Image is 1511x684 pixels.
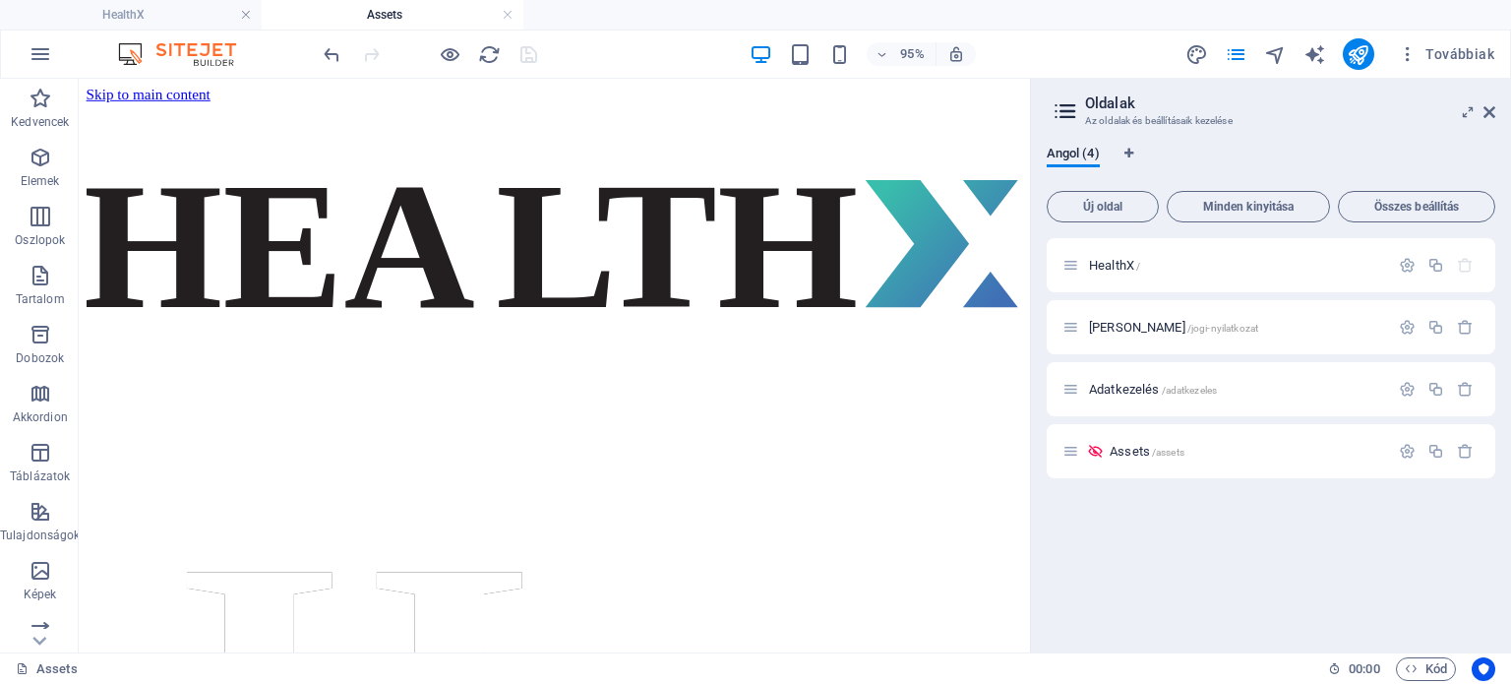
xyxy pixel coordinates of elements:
span: Kattintson az oldal megnyitásához [1110,444,1184,459]
h4: Assets [262,4,523,26]
button: text_generator [1303,42,1327,66]
div: HealthX/ [1083,259,1389,272]
div: Megkettőzés [1427,257,1444,274]
div: Eltávolítás [1457,319,1474,336]
div: Beállítások [1399,443,1416,460]
div: Beállítások [1399,257,1416,274]
i: Navigátor [1264,43,1287,66]
i: Weboldal újratöltése [478,43,501,66]
button: Kattintson ide az előnézeti módból való kilépéshez és a szerkesztés folytatásához [438,42,461,66]
span: Új oldal [1056,201,1150,213]
span: /jogi-nyilatkozat [1187,323,1258,334]
span: Kód [1405,657,1447,681]
div: A kezdőoldalt nem lehet törölni [1457,257,1474,274]
button: navigator [1264,42,1288,66]
img: Editor Logo [113,42,261,66]
span: Továbbiak [1398,44,1494,64]
p: Dobozok [16,350,64,366]
div: Assets/assets [1104,445,1389,458]
span: /adatkezeles [1162,385,1218,396]
button: 95% [867,42,937,66]
h3: Az oldalak és beállításaik kezelése [1085,112,1456,130]
button: design [1185,42,1209,66]
p: Táblázatok [10,468,70,484]
button: pages [1225,42,1248,66]
a: Kattintson a kijelölés megszüntetéséhez. Dupla kattintás az oldalak megnyitásához [16,657,78,681]
span: Angol (4) [1047,142,1100,169]
span: / [1136,261,1140,272]
i: Közzététel [1347,43,1369,66]
h2: Oldalak [1085,94,1495,112]
p: Tartalom [16,291,65,307]
div: [PERSON_NAME]/jogi-nyilatkozat [1083,321,1389,334]
i: Átméretezés esetén automatikusan beállítja a nagyítási szintet a választott eszköznek megfelelően. [947,45,965,63]
span: Minden kinyitása [1176,201,1321,213]
button: Továbbiak [1390,38,1502,70]
a: Skip to main content [8,8,139,25]
button: undo [320,42,343,66]
button: publish [1343,38,1374,70]
button: Minden kinyitása [1167,191,1330,222]
div: Nyelv fülek [1047,146,1495,183]
span: : [1362,661,1365,676]
div: Adatkezelés/adatkezeles [1083,383,1389,396]
p: Elemek [21,173,60,189]
button: Usercentrics [1472,657,1495,681]
p: Képek [24,587,57,602]
i: Visszavonás: HTML megváltoztatása (Ctrl+Z) [321,43,343,66]
div: Megkettőzés [1427,443,1444,460]
i: AI Writer [1303,43,1326,66]
button: Új oldal [1047,191,1159,222]
div: Eltávolítás [1457,443,1474,460]
div: Eltávolítás [1457,381,1474,398]
i: Oldalak (Ctrl+Alt+S) [1225,43,1247,66]
button: Kód [1396,657,1456,681]
h6: 95% [896,42,928,66]
button: reload [477,42,501,66]
div: Beállítások [1399,381,1416,398]
span: 00 00 [1349,657,1379,681]
h6: Munkamenet idő [1328,657,1380,681]
div: Megkettőzés [1427,319,1444,336]
i: Tervezés (Ctrl+Alt+Y) [1185,43,1208,66]
span: Kattintson az oldal megnyitásához [1089,258,1140,273]
p: Oszlopok [15,232,65,248]
div: Beállítások [1399,319,1416,336]
span: Kattintson az oldal megnyitásához [1089,382,1217,397]
span: /assets [1152,447,1184,458]
p: Kedvencek [11,114,69,130]
span: Összes beállítás [1347,201,1486,213]
div: Megkettőzés [1427,381,1444,398]
p: Akkordion [13,409,68,425]
button: Összes beállítás [1338,191,1495,222]
span: Kattintson az oldal megnyitásához [1089,320,1258,335]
